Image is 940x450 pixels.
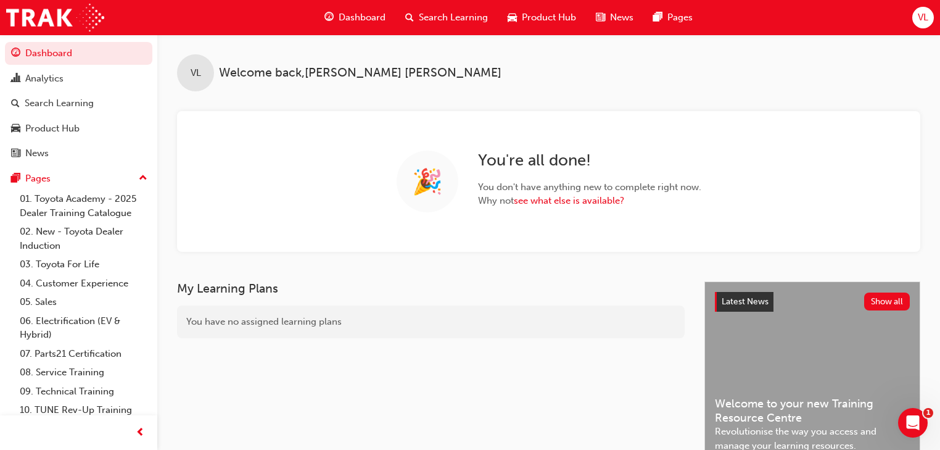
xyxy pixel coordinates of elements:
span: Product Hub [522,10,576,25]
span: 🎉 [412,175,443,189]
span: Dashboard [339,10,385,25]
div: You have no assigned learning plans [177,306,685,338]
div: Pages [25,172,51,186]
a: 06. Electrification (EV & Hybrid) [15,312,152,344]
span: Pages [667,10,693,25]
span: search-icon [11,98,20,109]
span: news-icon [11,148,20,159]
a: 08. Service Training [15,363,152,382]
a: Product Hub [5,117,152,140]
span: Why not [478,194,701,208]
div: Search Learning [25,96,94,110]
span: guage-icon [324,10,334,25]
a: 04. Customer Experience [15,274,152,293]
a: guage-iconDashboard [315,5,395,30]
button: Show all [864,293,910,310]
a: News [5,142,152,165]
a: pages-iconPages [643,5,703,30]
span: Latest News [722,296,769,307]
span: VL [191,66,201,80]
span: news-icon [596,10,605,25]
a: 03. Toyota For Life [15,255,152,274]
a: Search Learning [5,92,152,115]
span: You don ' t have anything new to complete right now. [478,180,701,194]
a: car-iconProduct Hub [498,5,586,30]
span: search-icon [405,10,414,25]
img: Trak [6,4,104,31]
button: VL [912,7,934,28]
iframe: Intercom live chat [898,408,928,438]
span: prev-icon [136,425,145,441]
span: VL [918,10,928,25]
a: 05. Sales [15,293,152,312]
a: 02. New - Toyota Dealer Induction [15,222,152,255]
span: car-icon [508,10,517,25]
button: Pages [5,167,152,190]
a: Dashboard [5,42,152,65]
a: Latest NewsShow all [715,292,910,312]
a: news-iconNews [586,5,643,30]
div: Analytics [25,72,64,86]
a: 07. Parts21 Certification [15,344,152,364]
div: Product Hub [25,122,80,136]
span: up-icon [139,170,147,186]
span: guage-icon [11,48,20,59]
a: 01. Toyota Academy - 2025 Dealer Training Catalogue [15,190,152,222]
h3: My Learning Plans [177,281,685,296]
a: Analytics [5,67,152,90]
a: search-iconSearch Learning [395,5,498,30]
a: 10. TUNE Rev-Up Training [15,401,152,420]
span: pages-icon [11,173,20,185]
h2: You ' re all done! [478,151,701,170]
span: Welcome to your new Training Resource Centre [715,397,910,425]
span: pages-icon [653,10,662,25]
a: 09. Technical Training [15,382,152,401]
span: chart-icon [11,73,20,85]
div: News [25,146,49,160]
span: Search Learning [419,10,488,25]
span: car-icon [11,123,20,135]
span: Welcome back , [PERSON_NAME] [PERSON_NAME] [219,66,501,80]
button: DashboardAnalyticsSearch LearningProduct HubNews [5,40,152,167]
a: see what else is available? [514,195,624,206]
span: 1 [923,408,933,418]
span: News [610,10,633,25]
